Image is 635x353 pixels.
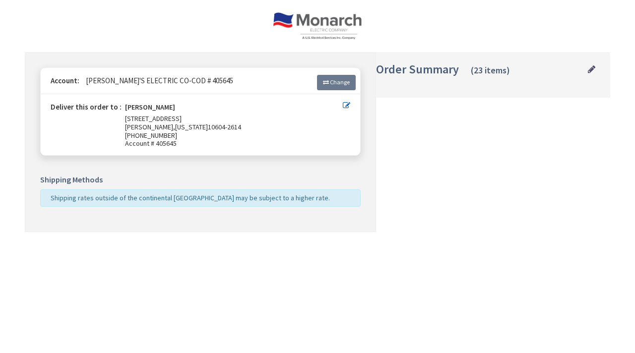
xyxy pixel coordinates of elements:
span: [PERSON_NAME], [125,122,175,131]
a: Change [317,75,356,90]
strong: Account: [51,76,79,85]
span: [STREET_ADDRESS] [125,114,182,123]
span: Order Summary [376,61,459,77]
span: [PHONE_NUMBER] [125,131,177,140]
span: (23 items) [471,64,510,76]
span: Shipping rates outside of the continental [GEOGRAPHIC_DATA] may be subject to a higher rate. [51,193,330,202]
span: [PERSON_NAME]'S ELECTRIC CO-COD # 405645 [81,76,233,85]
span: Account # 405645 [125,139,343,148]
span: Change [330,78,350,86]
img: Monarch Electric Company [273,12,361,40]
strong: Deliver this order to : [51,102,122,112]
strong: [PERSON_NAME] [125,103,175,115]
span: 10604-2614 [208,122,241,131]
h5: Shipping Methods [40,176,361,184]
span: [US_STATE] [175,122,208,131]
